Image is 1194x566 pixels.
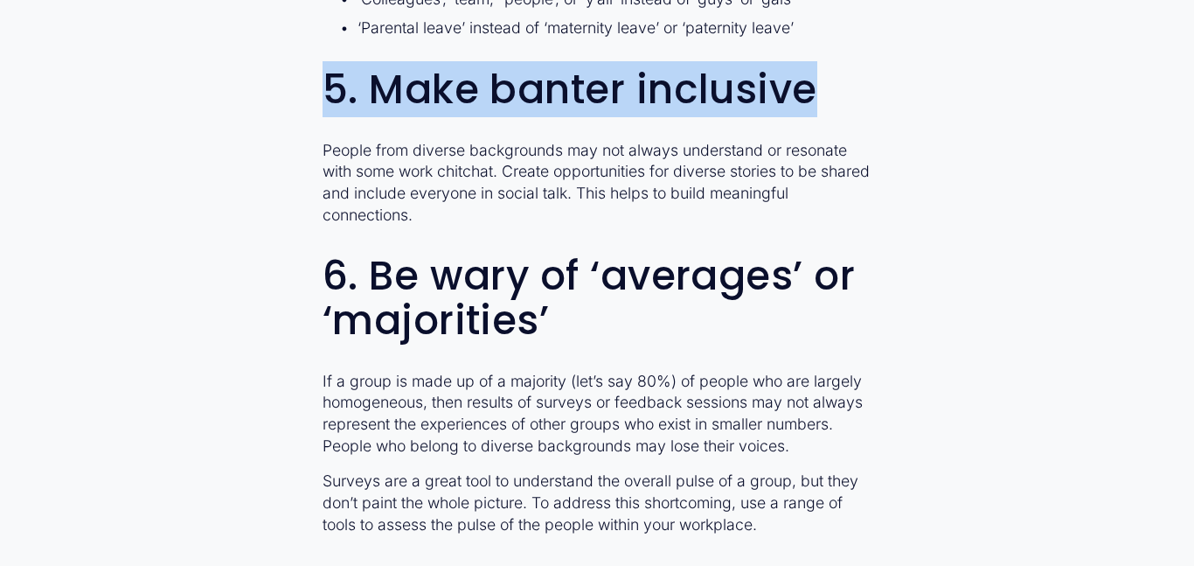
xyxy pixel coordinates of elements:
[358,17,871,39] p: ‘Parental leave’ instead of ‘maternity leave’ or ‘paternity leave’
[323,371,871,458] p: If a group is made up of a majority (let’s say 80%) of people who are largely homogeneous, then r...
[323,471,871,535] p: Surveys are a great tool to understand the overall pulse of a group, but they don’t paint the who...
[323,140,871,227] p: People from diverse backgrounds may not always understand or resonate with some work chitchat. Cr...
[323,67,871,112] h2: 5. Make banter inclusive
[323,254,871,342] h2: 6. Be wary of ‘averages’ or ‘majorities’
